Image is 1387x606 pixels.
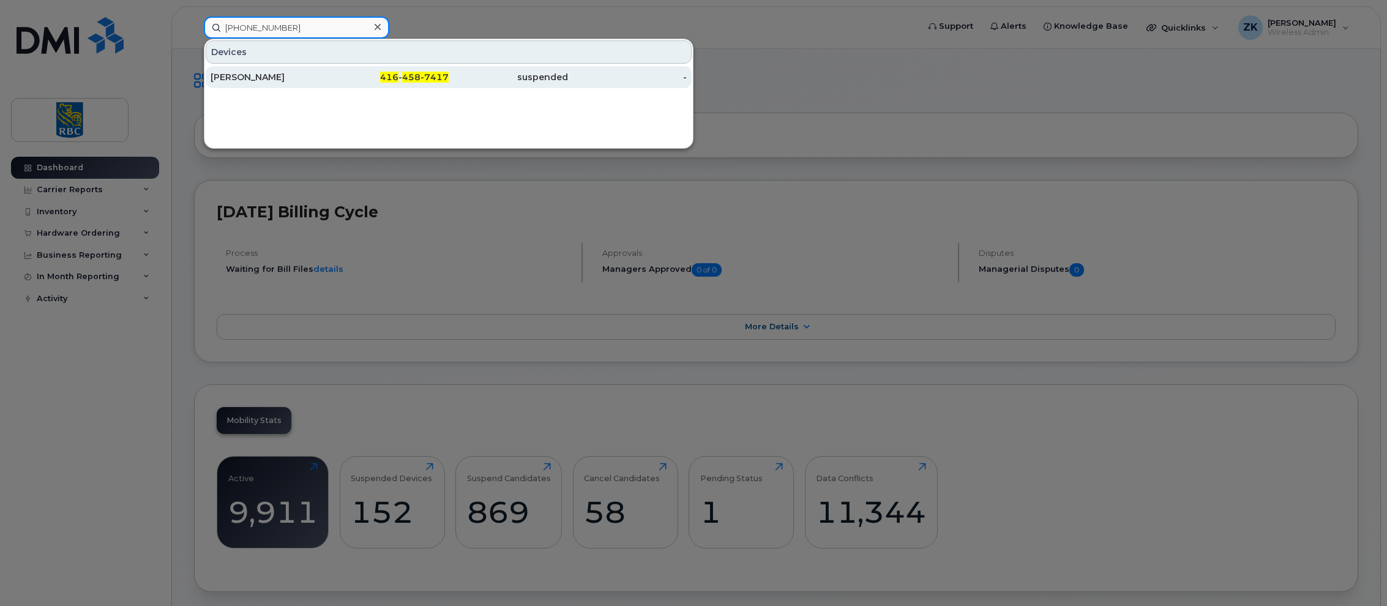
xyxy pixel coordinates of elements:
[330,71,449,83] div: -
[402,72,449,83] span: 458-7417
[206,40,692,64] div: Devices
[380,72,398,83] span: 416
[568,71,687,83] div: -
[211,71,330,83] div: [PERSON_NAME]
[206,66,692,88] a: [PERSON_NAME]416-458-7417suspended-
[449,71,568,83] div: suspended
